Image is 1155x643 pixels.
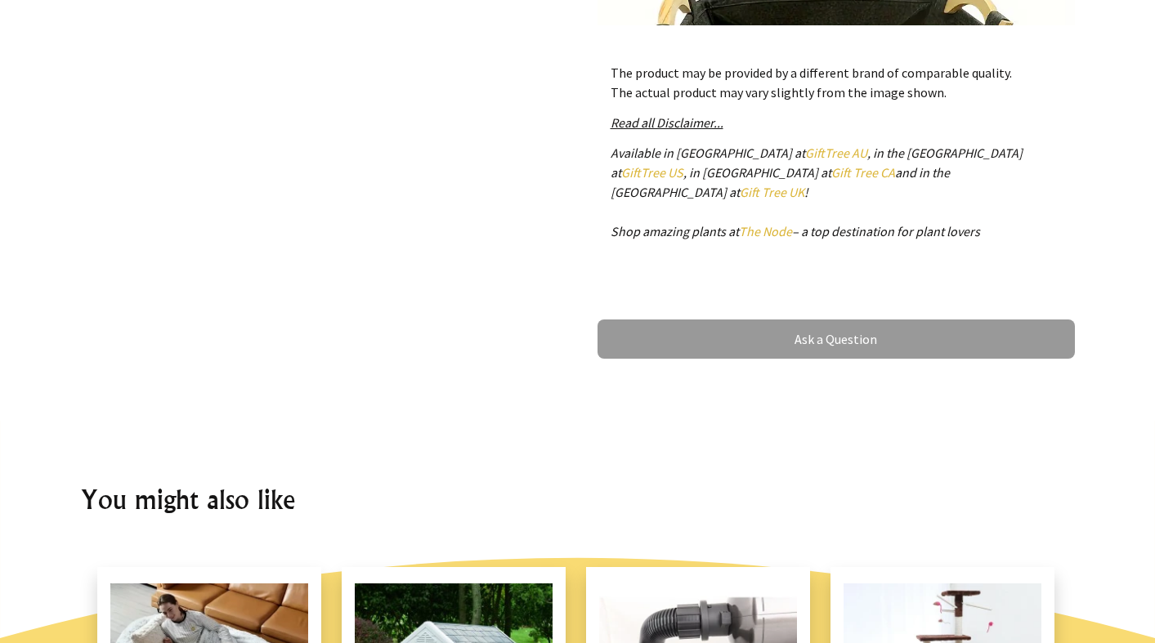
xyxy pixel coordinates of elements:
[611,63,1062,102] p: The product may be provided by a different brand of comparable quality. The actual product may va...
[831,164,895,181] a: Gift Tree CA
[740,184,804,200] a: Gift Tree UK
[611,145,1023,239] em: Available in [GEOGRAPHIC_DATA] at , in the [GEOGRAPHIC_DATA] at , in [GEOGRAPHIC_DATA] at and in ...
[611,114,723,131] a: Read all Disclaimer...
[81,480,1075,519] h2: You might also like
[598,319,1075,359] a: Ask a Question
[739,223,792,239] a: The Node
[621,164,683,181] a: GiftTree US
[805,145,867,161] a: GiftTree AU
